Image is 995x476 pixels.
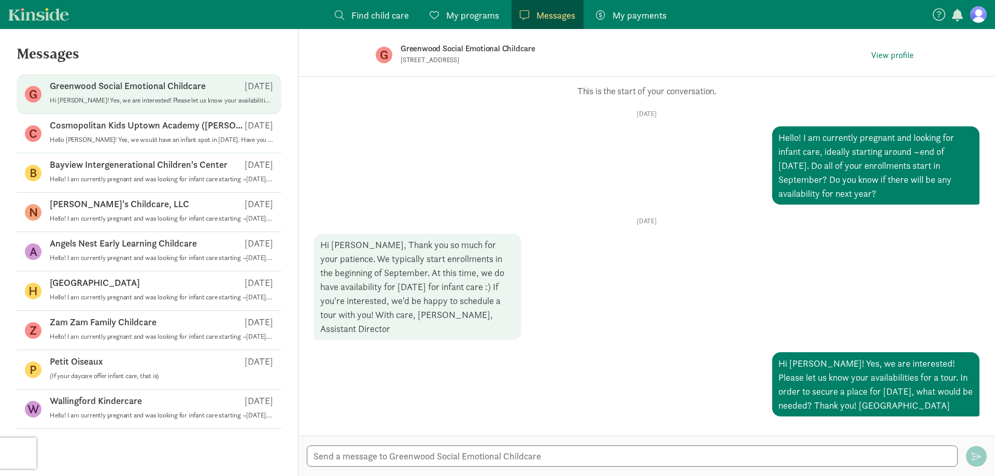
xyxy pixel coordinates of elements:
a: Kinside [8,8,69,21]
p: Hello! I am currently pregnant and was looking for infant care starting ~[DATE]. I was curious to... [50,254,273,262]
span: Messages [536,8,575,22]
figure: N [25,204,41,221]
p: [DATE] [245,80,273,92]
p: This is the start of your conversation. [314,85,979,97]
figure: B [25,165,41,181]
p: [DATE] [245,119,273,132]
p: [STREET_ADDRESS] [401,56,655,64]
figure: C [25,125,41,142]
figure: Z [25,322,41,339]
button: View profile [867,48,918,63]
p: Cosmopolitan Kids Uptown Academy ([PERSON_NAME]) [50,119,245,132]
div: Hello! I am currently pregnant and looking for infant care, ideally starting around ~end of [DATE... [772,126,979,205]
p: Greenwood Social Emotional Childcare [50,80,206,92]
figure: G [25,86,41,103]
div: Hi [PERSON_NAME], Thank you so much for your patience. We typically start enrollments in the begi... [314,234,521,340]
p: [DATE] [314,217,979,225]
p: [GEOGRAPHIC_DATA] [50,277,140,289]
span: My programs [446,8,499,22]
figure: A [25,243,41,260]
p: [DATE] [245,395,273,407]
p: Zam Zam Family Childcare [50,316,157,328]
p: Wallingford Kindercare [50,395,142,407]
p: [DATE] [245,277,273,289]
p: Hello [PERSON_NAME]! Yes, we would have an infant spot in [DATE]. Have you scheduled a tour? No n... [50,136,273,144]
span: My payments [613,8,666,22]
p: Hello! I am currently pregnant and was looking for infant care starting ~[DATE]. I was curious to... [50,214,273,223]
div: Hi [PERSON_NAME]! Yes, we are interested! Please let us know your availabilities for a tour. In o... [772,352,979,416]
p: Hello! I am currently pregnant and was looking for infant care starting ~[DATE]. I was curious to... [50,293,273,301]
figure: P [25,362,41,378]
p: Greenwood Social Emotional Childcare [401,41,727,56]
figure: W [25,401,41,417]
p: [DATE] [245,198,273,210]
p: Hi [PERSON_NAME]! Yes, we are interested! Please let us know your availabilities for a tour. In o... [50,96,273,105]
p: [DATE] [245,355,273,368]
p: Angels Nest Early Learning Childcare [50,237,197,250]
p: Petit Oiseaux [50,355,103,368]
p: [DATE] [314,110,979,118]
figure: H [25,283,41,299]
p: Hello! I am currently pregnant and was looking for infant care starting ~[DATE]. I was curious to... [50,333,273,341]
p: Bayview Intergenerational Children's Center [50,158,228,171]
span: View profile [871,49,914,62]
p: [DATE] [245,237,273,250]
p: (If your daycare offer infant care, that is) [50,372,273,380]
p: [DATE] [245,316,273,328]
p: [PERSON_NAME]'s Childcare, LLC [50,198,189,210]
p: Hello! I am currently pregnant and was looking for infant care starting ~[DATE]. I was curious to... [50,411,273,420]
figure: G [376,47,392,63]
p: [DATE] [245,158,273,171]
p: Hello! I am currently pregnant and was looking for infant care starting ~[DATE]. I was curious to... [50,175,273,183]
span: Find child care [351,8,409,22]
